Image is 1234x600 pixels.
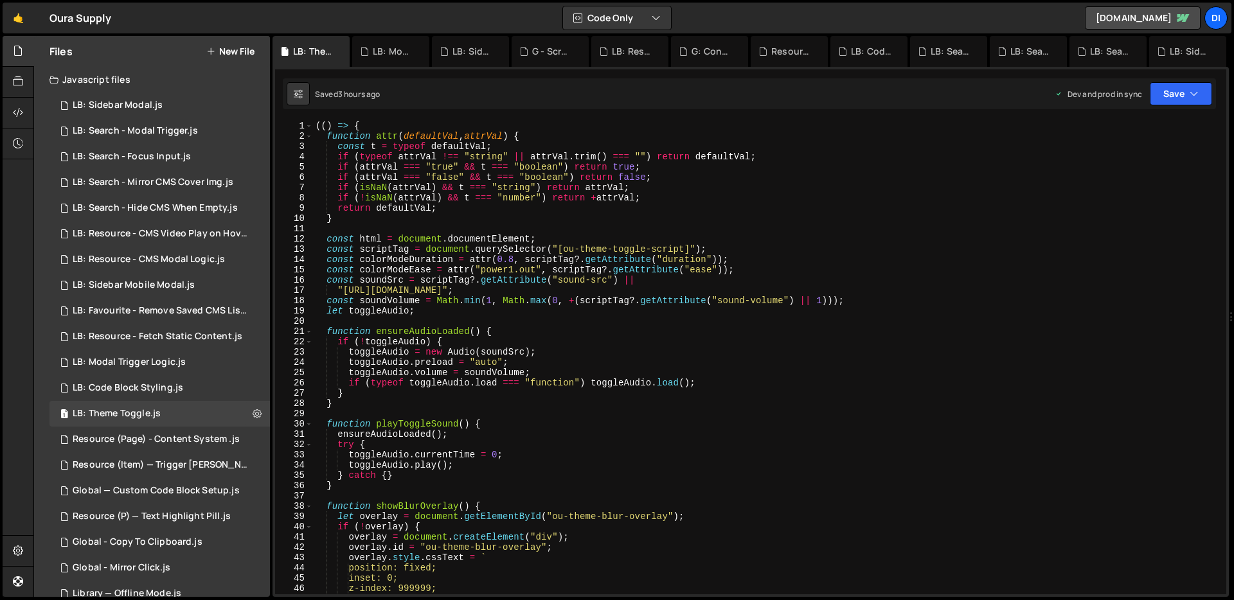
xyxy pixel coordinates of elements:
[73,228,250,240] div: LB: Resource - CMS Video Play on Hover.js
[275,234,313,244] div: 12
[275,203,313,213] div: 9
[1150,82,1212,105] button: Save
[73,588,181,599] div: Library — Offline Mode.js
[73,485,240,497] div: Global — Custom Code Block Setup.js
[275,141,313,152] div: 3
[275,296,313,306] div: 18
[73,536,202,548] div: Global - Copy To Clipboard.js
[275,511,313,522] div: 39
[73,434,240,445] div: Resource (Page) - Content System .js
[931,45,972,58] div: LB: Search - Mirror CMS Cover Img.js
[275,347,313,357] div: 23
[49,427,270,452] div: 14937/46006.js
[73,177,233,188] div: LB: Search - Mirror CMS Cover Img.js
[49,144,270,170] div: 14937/45456.js
[315,89,380,100] div: Saved
[49,375,270,401] div: 14937/46038.js
[275,522,313,532] div: 40
[275,563,313,573] div: 44
[771,45,812,58] div: Resource (Page) - Content System .js
[275,213,313,224] div: 10
[73,305,250,317] div: LB: Favourite - Remove Saved CMS List.js
[275,542,313,552] div: 42
[275,409,313,419] div: 29
[692,45,733,58] div: G: Conditional Element Visibility.js
[73,511,231,522] div: Resource (P) — Text Highlight Pill.js
[275,162,313,172] div: 5
[34,67,270,93] div: Javascript files
[275,439,313,450] div: 32
[373,45,414,58] div: LB: Modal Trigger Logic.js
[60,410,68,420] span: 1
[275,265,313,275] div: 15
[275,470,313,481] div: 35
[275,337,313,347] div: 22
[1204,6,1228,30] a: Di
[49,44,73,58] h2: Files
[49,504,270,529] div: 14937/44597.js
[275,460,313,470] div: 34
[49,195,270,221] div: 14937/44851.js
[73,151,191,163] div: LB: Search - Focus Input.js
[49,298,274,324] div: 14937/45672.js
[338,89,380,100] div: 3 hours ago
[49,452,274,478] div: 14937/43515.js
[275,388,313,398] div: 27
[275,316,313,326] div: 20
[73,357,186,368] div: LB: Modal Trigger Logic.js
[73,459,250,471] div: Resource (Item) — Trigger [PERSON_NAME] on Save.js
[73,125,198,137] div: LB: Search - Modal Trigger.js
[275,419,313,429] div: 30
[563,6,671,30] button: Code Only
[275,367,313,378] div: 25
[73,331,242,342] div: LB: Resource - Fetch Static Content.js
[3,3,34,33] a: 🤙
[275,532,313,542] div: 41
[275,182,313,193] div: 7
[275,285,313,296] div: 17
[275,244,313,254] div: 13
[49,555,270,581] div: 14937/44471.js
[73,100,163,111] div: LB: Sidebar Modal.js
[1055,89,1142,100] div: Dev and prod in sync
[275,378,313,388] div: 26
[49,349,270,375] div: 14937/45544.js
[49,93,270,118] div: 14937/45352.js
[49,170,270,195] div: 14937/38911.js
[49,247,270,272] div: 14937/38910.js
[293,45,334,58] div: LB: Theme Toggle.js
[73,408,161,419] div: LB: Theme Toggle.js
[73,279,195,291] div: LB: Sidebar Mobile Modal.js
[49,478,270,504] div: 14937/44281.js
[275,193,313,203] div: 8
[73,254,225,265] div: LB: Resource - CMS Modal Logic.js
[275,326,313,337] div: 21
[275,481,313,491] div: 36
[49,10,111,26] div: Oura Supply
[275,398,313,409] div: 28
[275,172,313,182] div: 6
[1010,45,1051,58] div: LB: Search - Modal Trigger.js
[73,382,183,394] div: LB: Code Block Styling.js
[1085,6,1201,30] a: [DOMAIN_NAME]
[275,131,313,141] div: 2
[275,254,313,265] div: 14
[275,573,313,583] div: 45
[275,275,313,285] div: 16
[49,324,270,349] div: 14937/45864.js
[275,552,313,563] div: 43
[49,221,274,247] div: 14937/38901.js
[275,152,313,162] div: 4
[1170,45,1211,58] div: LB: Sidebar Modal.js
[206,46,255,57] button: New File
[275,501,313,511] div: 38
[532,45,573,58] div: G - Scrollbar Toggle.js
[1090,45,1131,58] div: LB: Search - Hide CMS When Empty.js
[275,357,313,367] div: 24
[275,306,313,316] div: 19
[275,121,313,131] div: 1
[452,45,494,58] div: LB: Sidebar Mobile Modal.js
[49,118,270,144] div: 14937/38913.js
[275,491,313,501] div: 37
